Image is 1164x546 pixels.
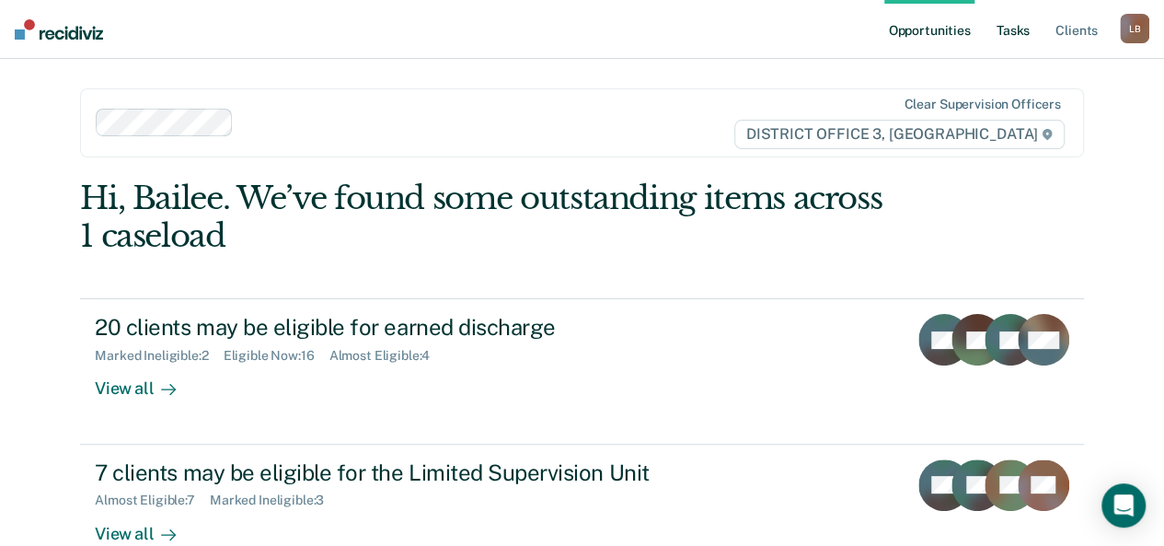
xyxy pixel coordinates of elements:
div: Clear supervision officers [904,97,1060,112]
span: DISTRICT OFFICE 3, [GEOGRAPHIC_DATA] [734,120,1065,149]
div: L B [1120,14,1149,43]
div: Open Intercom Messenger [1101,483,1146,528]
div: View all [95,508,198,544]
img: Recidiviz [15,19,103,40]
button: LB [1120,14,1149,43]
div: Loading data... [538,376,626,391]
